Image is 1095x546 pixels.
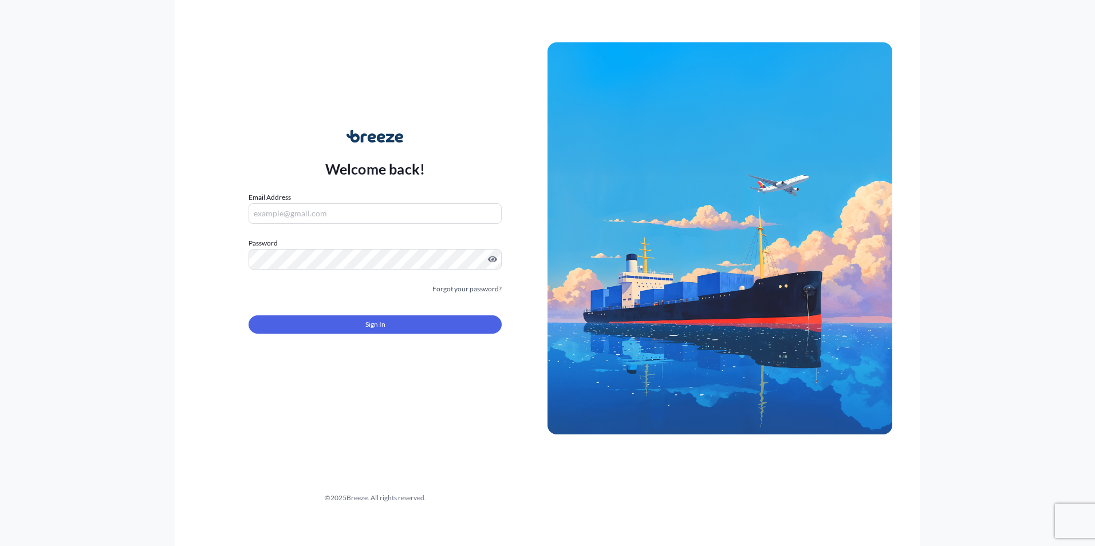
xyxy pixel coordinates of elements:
p: Welcome back! [325,160,426,178]
label: Email Address [249,192,291,203]
button: Show password [488,255,497,264]
img: Ship illustration [547,42,892,434]
label: Password [249,238,502,249]
input: example@gmail.com [249,203,502,224]
span: Sign In [365,319,385,330]
button: Sign In [249,315,502,334]
div: © 2025 Breeze. All rights reserved. [203,492,547,504]
a: Forgot your password? [432,283,502,295]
